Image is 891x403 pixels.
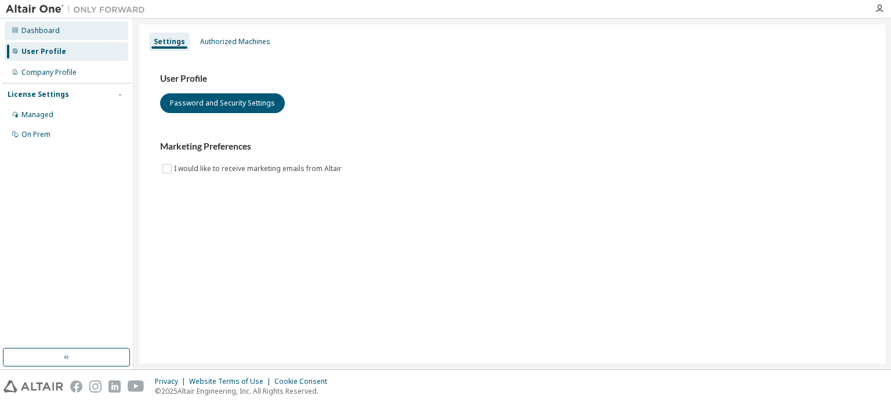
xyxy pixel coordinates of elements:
[21,47,66,56] div: User Profile
[8,90,69,99] div: License Settings
[128,380,144,393] img: youtube.svg
[155,377,189,386] div: Privacy
[154,37,185,46] div: Settings
[3,380,63,393] img: altair_logo.svg
[155,386,334,396] p: © 2025 Altair Engineering, Inc. All Rights Reserved.
[21,68,77,77] div: Company Profile
[21,110,53,119] div: Managed
[21,130,50,139] div: On Prem
[21,26,60,35] div: Dashboard
[200,37,270,46] div: Authorized Machines
[274,377,334,386] div: Cookie Consent
[108,380,121,393] img: linkedin.svg
[160,141,864,153] h3: Marketing Preferences
[160,73,864,85] h3: User Profile
[174,162,344,176] label: I would like to receive marketing emails from Altair
[6,3,151,15] img: Altair One
[160,93,285,113] button: Password and Security Settings
[89,380,102,393] img: instagram.svg
[70,380,82,393] img: facebook.svg
[189,377,274,386] div: Website Terms of Use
